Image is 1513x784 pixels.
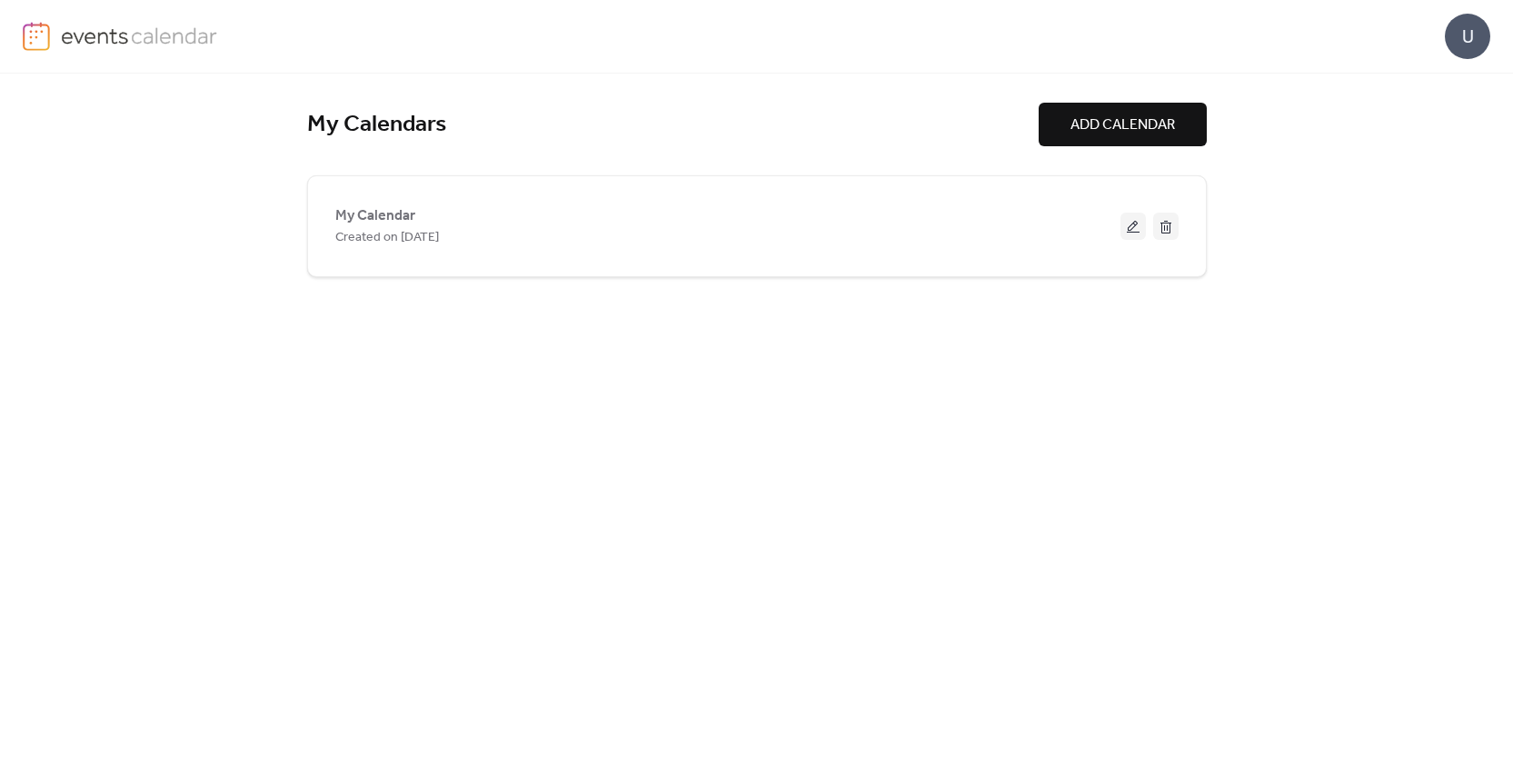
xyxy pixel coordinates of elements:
[335,211,415,221] a: My Calendar
[1445,14,1490,59] div: U
[335,227,439,249] span: Created on [DATE]
[335,205,415,227] span: My Calendar
[23,22,50,51] img: logo
[1039,103,1207,146] button: ADD CALENDAR
[61,22,218,49] img: logo-type
[1070,114,1175,136] span: ADD CALENDAR
[307,110,1039,140] div: My Calendars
